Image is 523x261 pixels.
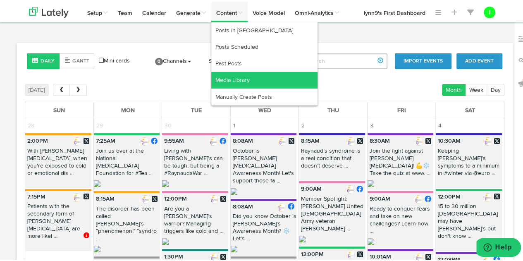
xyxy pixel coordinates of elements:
a: 0Channels [149,49,197,70]
img: 9JpE7FWMRLiR9ybOmav7 [368,179,374,185]
img: b5707b6befa4c6f21137e1018929f1c3_normal.jpeg [415,136,423,144]
p: 15 to 30 million [DEMOGRAPHIC_DATA] may have [PERSON_NAME]’s but don't know ... [436,201,502,242]
span: 3 [368,117,376,131]
span: Tue [191,106,202,112]
img: fJubgehIRIaswRGCviXv [368,237,374,243]
b: 12:00PM [301,250,324,256]
img: 0B57O4zcTTiJl53rMmkJ [94,244,100,251]
a: Media Library [211,70,318,87]
img: b5707b6befa4c6f21137e1018929f1c3_normal.jpeg [73,136,81,144]
img: 5oqNqWnRRoCIaaVDUf2C [299,234,306,241]
p: Member Spotlight: [PERSON_NAME] United [DEMOGRAPHIC_DATA] Army veteran [PERSON_NAME] ... [299,194,365,235]
p: The disorder has been called [PERSON_NAME]’s “phenomenon,” “syndro ... [94,204,160,244]
img: Im96O7aSI2HqWPVhw7tk [94,179,100,185]
b: 10:01AM [370,252,391,258]
button: Gantt [60,52,94,67]
span: 29 [94,117,105,131]
p: Did you know October is [PERSON_NAME]’s Awareness Month? ❄️ Let's ... [231,211,296,244]
button: l [484,5,495,17]
img: b5707b6befa4c6f21137e1018929f1c3_normal.jpeg [346,249,355,257]
a: Mini-cards [98,55,129,63]
input: Search [301,52,387,67]
span: 28 [25,117,37,131]
b: 9:55AM [164,136,184,142]
p: Join us over at the National [MEDICAL_DATA] Foundation for #Tea ... [94,146,160,179]
img: IXFhEcTiQzWeNdBRt68q [162,179,169,185]
span: 0 [155,56,163,64]
button: Daily [27,52,60,67]
img: b5707b6befa4c6f21137e1018929f1c3_normal.jpeg [210,194,218,202]
span: 1 [231,117,238,131]
b: 9:00AM [301,184,322,190]
img: b5707b6befa4c6f21137e1018929f1c3_normal.jpeg [73,192,81,200]
b: 12:00PM [438,192,461,198]
b: 8:08AM [233,202,253,208]
img: picture [277,201,285,210]
img: b5707b6befa4c6f21137e1018929f1c3_normal.jpeg [483,136,492,144]
b: 8:30AM [370,136,390,142]
p: Keeping [PERSON_NAME]’s symptoms to a minimum in #winter via @euro ... [436,146,502,179]
button: Month [442,82,466,94]
p: Patients with the secondary form of [PERSON_NAME][MEDICAL_DATA] are more likel ... [25,201,91,242]
b: 8:08AM [233,136,253,142]
button: Day [487,82,504,94]
img: picture [346,184,354,192]
button: Week [465,82,487,94]
a: Posts in [GEOGRAPHIC_DATA] [211,21,318,37]
img: IXFhEcTiQzWeNdBRt68q [162,237,169,243]
a: Past Posts [211,54,318,70]
button: prev [53,82,70,94]
span: Wed [258,106,271,112]
b: 7:25AM [96,136,115,142]
a: Posts Scheduled [211,37,318,54]
span: Sat [465,106,475,112]
b: 12:00PM [164,194,187,200]
button: Add Event [456,52,502,67]
p: Join the fight against [PERSON_NAME][MEDICAL_DATA]! 💪❄️ Take the quiz at www. ... [368,146,433,179]
span: 4 [436,117,444,131]
button: Import Events [395,52,451,67]
b: 9:00AM [370,194,390,200]
img: 9JpE7FWMRLiR9ybOmav7 [231,187,237,193]
img: 9JpE7FWMRLiR9ybOmav7 [231,244,237,251]
img: picture [209,136,217,144]
span: Fri [397,106,406,112]
span: Sun [53,106,65,112]
img: b5707b6befa4c6f21137e1018929f1c3_normal.jpeg [278,136,286,144]
div: Style [27,52,94,67]
img: b5707b6befa4c6f21137e1018929f1c3_normal.jpeg [483,192,492,200]
span: 30 [162,117,174,131]
p: October is [PERSON_NAME][MEDICAL_DATA] Awareness Month! Let's support those fa ... [231,146,296,187]
button: next [69,82,86,94]
span: Mon [121,106,135,112]
p: With [PERSON_NAME][MEDICAL_DATA], when you're exposed to cold or emotional dis ... [25,146,91,179]
img: b5707b6befa4c6f21137e1018929f1c3_normal.jpeg [346,136,355,144]
a: Manually Create Posts [211,87,318,104]
img: picture [414,194,422,202]
b: 1:30PM [164,252,183,258]
a: Status [201,49,231,78]
b: 10:30AM [438,136,461,142]
img: b5707b6befa4c6f21137e1018929f1c3_normal.jpeg [210,251,218,260]
b: 8:15AM [96,194,115,200]
span: 2 [299,117,307,131]
p: Raynaud’s syndrome is a real condition that doesn’t deserve ... [299,146,365,172]
b: 12:08PM [438,255,460,261]
p: Are you a [PERSON_NAME]’s warrior? Managing triggers like cold and ... [162,204,228,237]
p: Ready to conquer fears and take on new challenges? Learn how ... [368,204,433,237]
img: b5707b6befa4c6f21137e1018929f1c3_normal.jpeg [415,251,423,260]
button: [DATE] [25,82,49,94]
img: b5707b6befa4c6f21137e1018929f1c3_normal.jpeg [141,194,149,202]
b: 7:15PM [27,192,45,198]
p: Living with [PERSON_NAME]’s can be tough, but being a #RaynaudsWar ... [162,146,228,179]
b: 8:15AM [301,136,320,142]
img: picture [140,136,148,144]
iframe: Opens a widget where you can find more information [476,236,521,257]
span: Thu [327,106,339,112]
img: logo_lately_bg_light.svg [29,5,69,16]
b: 2:00PM [27,136,48,142]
